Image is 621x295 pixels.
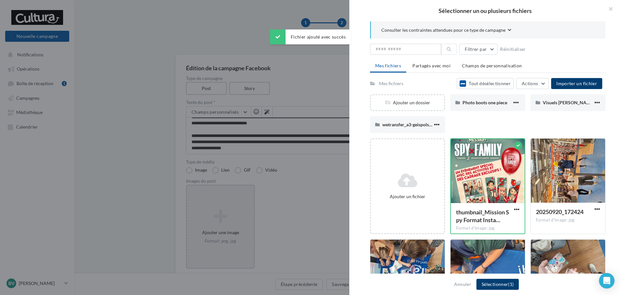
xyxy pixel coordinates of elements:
[536,208,583,215] span: 20250920_172424
[381,27,511,35] button: Consulter les contraintes attendues pour ce type de campagne
[375,63,401,68] span: Mes fichiers
[374,193,441,200] div: Ajouter un fichier
[476,279,519,290] button: Sélectionner(1)
[456,209,509,223] span: thumbnail_Mission Spy Format Insta 1080x1350 2x Type B v2
[412,63,451,68] span: Partagés avec moi
[497,45,528,53] button: Réinitialiser
[270,29,351,44] div: Fichier ajouté avec succès
[551,78,602,89] button: Importer un fichier
[462,63,522,68] span: Champs de personnalisation
[459,44,497,55] button: Filtrer par
[360,8,611,14] h2: Sélectionner un ou plusieurs fichiers
[522,81,538,86] span: Actions
[599,273,615,289] div: Open Intercom Messenger
[379,80,403,87] div: Mes fichiers
[456,225,519,231] div: Format d'image: jpg
[536,217,600,223] div: Format d'image: jpg
[516,78,549,89] button: Actions
[381,27,506,33] span: Consulter les contraintes attendues pour ce type de campagne
[371,99,444,106] div: Ajouter un dossier
[556,81,597,86] span: Importer un fichier
[457,78,514,89] button: Tout désélectionner
[382,122,485,127] span: wetransfer_a3-geispolsheim-jpg_2025-03-20_1531
[463,100,507,105] span: Photo boots one piece
[543,100,594,105] span: Visuels [PERSON_NAME]
[452,280,474,288] button: Annuler
[508,281,514,287] span: (1)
